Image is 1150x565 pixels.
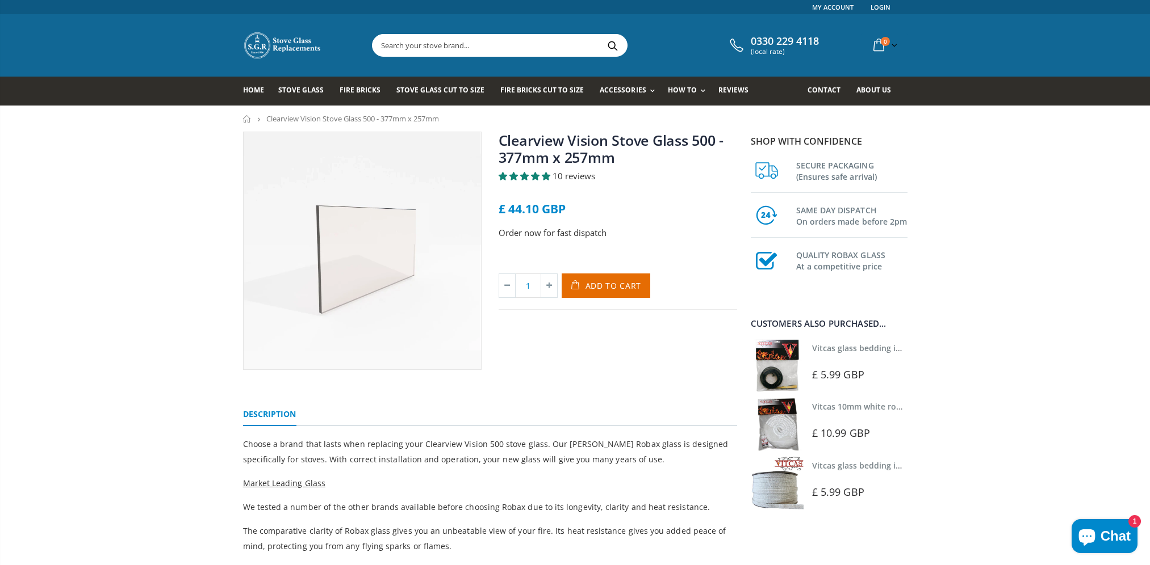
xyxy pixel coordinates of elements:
span: About us [856,85,891,95]
span: Contact [808,85,840,95]
a: About us [856,77,900,106]
div: Customers also purchased... [751,319,908,328]
a: Accessories [600,77,660,106]
span: We tested a number of the other brands available before choosing Robax due to its longevity, clar... [243,501,710,512]
a: Contact [808,77,849,106]
span: Home [243,85,264,95]
span: 10 reviews [553,170,595,182]
span: How To [668,85,697,95]
a: Reviews [718,77,757,106]
span: 0 [881,37,890,46]
span: Add to Cart [586,280,642,291]
span: Choose a brand that lasts when replacing your Clearview Vision 500 stove glass. Our [PERSON_NAME]... [243,438,728,465]
inbox-online-store-chat: Shopify online store chat [1068,519,1141,556]
a: Vitcas 10mm white rope kit - includes rope seal and glue! [812,401,1035,412]
span: The comparative clarity of Robax glass gives you an unbeatable view of your fire. Its heat resist... [243,525,726,551]
span: Stove Glass [278,85,324,95]
a: Stove Glass Cut To Size [396,77,493,106]
span: (local rate) [751,48,819,56]
a: How To [668,77,711,106]
button: Search [600,35,626,56]
a: Home [243,77,273,106]
span: Accessories [600,85,646,95]
a: Home [243,115,252,123]
img: verywiderectangularstoveglass_c23f6af7-5364-431e-9505-4602561bec89_800x_crop_center.webp [244,132,481,369]
img: Vitcas white rope, glue and gloves kit 10mm [751,398,804,450]
a: 0330 229 4118 (local rate) [727,35,819,56]
span: 5.00 stars [499,170,553,182]
a: Vitcas glass bedding in tape - 2mm x 10mm x 2 meters [812,343,1024,353]
img: Vitcas stove glass bedding in tape [751,339,804,392]
span: Market Leading Glass [243,478,325,488]
a: Fire Bricks [340,77,389,106]
span: £ 5.99 GBP [812,485,864,499]
img: Vitcas stove glass bedding in tape [751,457,804,509]
span: Clearview Vision Stove Glass 500 - 377mm x 257mm [266,113,439,124]
span: Stove Glass Cut To Size [396,85,484,95]
p: Order now for fast dispatch [499,226,737,239]
a: Vitcas glass bedding in tape - 2mm x 15mm x 2 meters (White) [812,460,1053,471]
h3: SAME DAY DISPATCH On orders made before 2pm [796,203,908,227]
a: 0 [869,34,900,56]
a: Stove Glass [278,77,332,106]
span: Reviews [718,85,748,95]
a: Fire Bricks Cut To Size [500,77,592,106]
span: £ 5.99 GBP [812,368,864,381]
span: £ 44.10 GBP [499,201,566,217]
img: Stove Glass Replacement [243,31,323,60]
span: Fire Bricks [340,85,380,95]
p: Shop with confidence [751,134,908,148]
a: Clearview Vision Stove Glass 500 - 377mm x 257mm [499,130,724,167]
a: Description [243,403,296,426]
span: Fire Bricks Cut To Size [500,85,584,95]
span: 0330 229 4118 [751,35,819,48]
h3: QUALITY ROBAX GLASS At a competitive price [796,247,908,272]
span: £ 10.99 GBP [812,426,870,440]
button: Add to Cart [562,273,651,298]
input: Search your stove brand... [373,35,754,56]
h3: SECURE PACKAGING (Ensures safe arrival) [796,158,908,183]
